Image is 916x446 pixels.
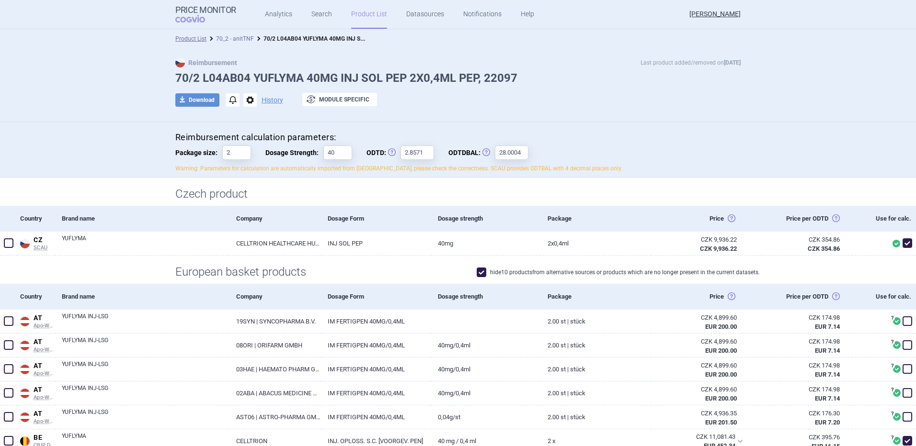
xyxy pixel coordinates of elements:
[767,235,840,244] div: CZK 354.86
[175,5,236,15] strong: Price Monitor
[175,71,741,85] h1: 70/2 L04AB04 YUFLYMA 40MG INJ SOL PEP 2X0,4ML PEP, 22097
[34,410,55,418] span: AT
[540,232,650,255] a: 2X0,4ML
[815,395,840,402] strong: EUR 7.14
[760,357,852,382] a: CZK 174.98EUR 7.14
[17,360,55,377] a: ATATApo-Warenv.II
[62,360,229,377] a: YUFLYMA INJ-LSG
[229,206,321,232] div: Company
[263,33,436,43] strong: 70/2 L04AB04 YUFLYMA 40MG INJ SOL PEP 2X0,4ML PEP, 22097
[431,206,540,232] div: Dosage strength
[20,317,30,326] img: Austria
[540,284,650,310] div: Package
[62,384,229,401] a: YUFLYMA INJ-LSG
[175,15,218,22] span: COGVIO
[705,323,737,330] strong: EUR 200.00
[658,235,737,244] div: CZK 9,936.22
[767,385,840,394] div: CZK 174.98
[431,232,540,255] a: 40MG
[55,284,229,310] div: Brand name
[658,385,737,402] abbr: SP-CAU-010 Rakousko
[34,434,55,442] span: BE
[175,5,236,23] a: Price MonitorCOGVIO
[658,313,737,331] abbr: SP-CAU-010 Rakousko
[222,145,251,160] input: Package size:
[651,284,760,310] div: Price
[229,405,321,429] a: AST06 | ASTRO-PHARMA GMBH
[20,389,30,398] img: Austria
[767,433,840,442] div: CZK 395.76
[175,93,219,107] button: Download
[641,58,741,67] p: Last product added/removed on
[321,357,430,381] a: IM FERTIGPEN 40MG/0,4ML
[495,145,528,160] input: ODTDBAL:
[540,405,650,429] a: 2.00 ST | Stück
[889,339,895,345] span: ?
[321,284,430,310] div: Dosage Form
[175,34,206,44] li: Product List
[658,361,737,379] abbr: SP-CAU-010 Rakousko
[658,235,737,253] abbr: Česko ex-factory
[206,34,254,44] li: 70_2 - anitTNF
[448,145,495,160] span: ODTDBAL:
[17,206,55,232] div: Country
[760,206,852,232] div: Price per ODTD
[175,145,222,160] span: Package size:
[62,336,229,353] a: YUFLYMA INJ-LSG
[34,346,55,353] span: Apo-Warenv.II
[540,334,650,357] a: 2.00 ST | Stück
[657,433,735,441] div: CZK 11,081.43
[321,334,430,357] a: IM FERTIGPEN 40MG/0,4ML
[889,315,895,321] span: ?
[34,314,55,323] span: AT
[431,284,540,310] div: Dosage strength
[658,409,737,426] abbr: SP-CAU-010 Rakousko
[700,245,737,252] strong: CZK 9,936.22
[175,265,741,279] h1: European basket products
[477,268,760,277] label: hide 10 products from alternative sources or products which are no longer present in the current ...
[34,418,55,425] span: Apo-Warenv.I
[229,310,321,333] a: 19SYN | SYNCOPHARMA B.V.
[760,284,852,310] div: Price per ODTD
[767,361,840,370] div: CZK 174.98
[175,59,237,67] strong: Reimbursement
[658,337,737,355] abbr: SP-CAU-010 Rakousko
[889,363,895,369] span: ?
[431,405,540,429] a: 0,04G/ST
[175,187,741,201] h1: Czech product
[229,232,321,255] a: CELLTRION HEALTHCARE HUNGARY KFT., [GEOGRAPHIC_DATA]
[321,232,430,255] a: INJ SOL PEP
[705,371,737,378] strong: EUR 200.00
[175,35,206,42] a: Product List
[229,381,321,405] a: 02ABA | ABACUS MEDICINE A/S
[321,206,430,232] div: Dosage Form
[20,436,30,446] img: Belgium
[20,365,30,374] img: Austria
[17,336,55,353] a: ATATApo-Warenv.II
[540,310,650,333] a: 2.00 ST | Stück
[767,409,840,418] div: CZK 176.30
[767,337,840,346] div: CZK 174.98
[34,394,55,401] span: Apo-Warenv.II
[760,232,852,256] a: CZK 354.86CZK 354.86
[62,312,229,329] a: YUFLYMA INJ-LSG
[17,384,55,401] a: ATATApo-Warenv.II
[321,381,430,405] a: IM FERTIGPEN 40MG/0,4ML
[34,236,55,245] span: CZ
[34,245,55,251] span: SCAU
[760,310,852,334] a: CZK 174.98EUR 7.14
[34,386,55,394] span: AT
[366,145,401,160] span: ODTD:
[254,34,369,44] li: 70/2 L04AB04 YUFLYMA 40MG INJ SOL PEP 2X0,4ML PEP, 22097
[229,334,321,357] a: 08ORI | ORIFARM GMBH
[431,357,540,381] a: 40MG/0,4ML
[889,411,895,417] span: ?
[724,59,741,66] strong: [DATE]
[540,206,650,232] div: Package
[815,371,840,378] strong: EUR 7.14
[815,419,840,426] strong: EUR 7.20
[302,93,377,106] button: Module specific
[229,357,321,381] a: 03HAE | HAEMATO PHARM GMBH
[815,323,840,330] strong: EUR 7.14
[705,347,737,354] strong: EUR 200.00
